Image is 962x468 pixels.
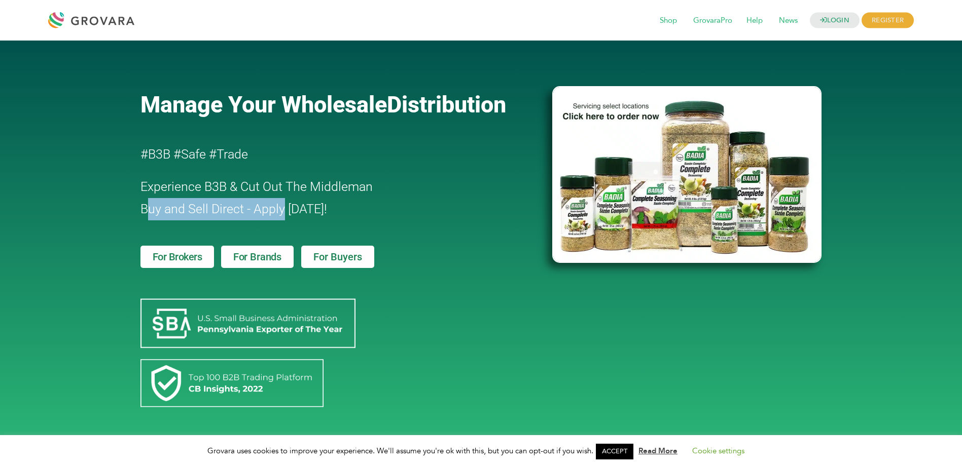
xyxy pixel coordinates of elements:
[653,11,684,30] span: Shop
[140,91,387,118] span: Manage Your Wholesale
[140,202,327,216] span: Buy and Sell Direct - Apply [DATE]!
[862,13,914,28] span: REGISTER
[387,91,506,118] span: Distribution
[207,446,755,456] span: Grovara uses cookies to improve your experience. We'll assume you're ok with this, but you can op...
[301,246,374,268] a: For Buyers
[313,252,362,262] span: For Buyers
[810,13,860,28] a: LOGIN
[596,444,633,459] a: ACCEPT
[772,11,805,30] span: News
[153,252,202,262] span: For Brokers
[692,446,744,456] a: Cookie settings
[686,15,739,26] a: GrovaraPro
[739,11,770,30] span: Help
[233,252,281,262] span: For Brands
[638,446,678,456] a: Read More
[739,15,770,26] a: Help
[140,246,215,268] a: For Brokers
[221,246,294,268] a: For Brands
[686,11,739,30] span: GrovaraPro
[653,15,684,26] a: Shop
[140,143,494,166] h2: #B3B #Safe #Trade
[772,15,805,26] a: News
[140,179,373,194] span: Experience B3B & Cut Out The Middleman
[140,91,536,118] a: Manage Your WholesaleDistribution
